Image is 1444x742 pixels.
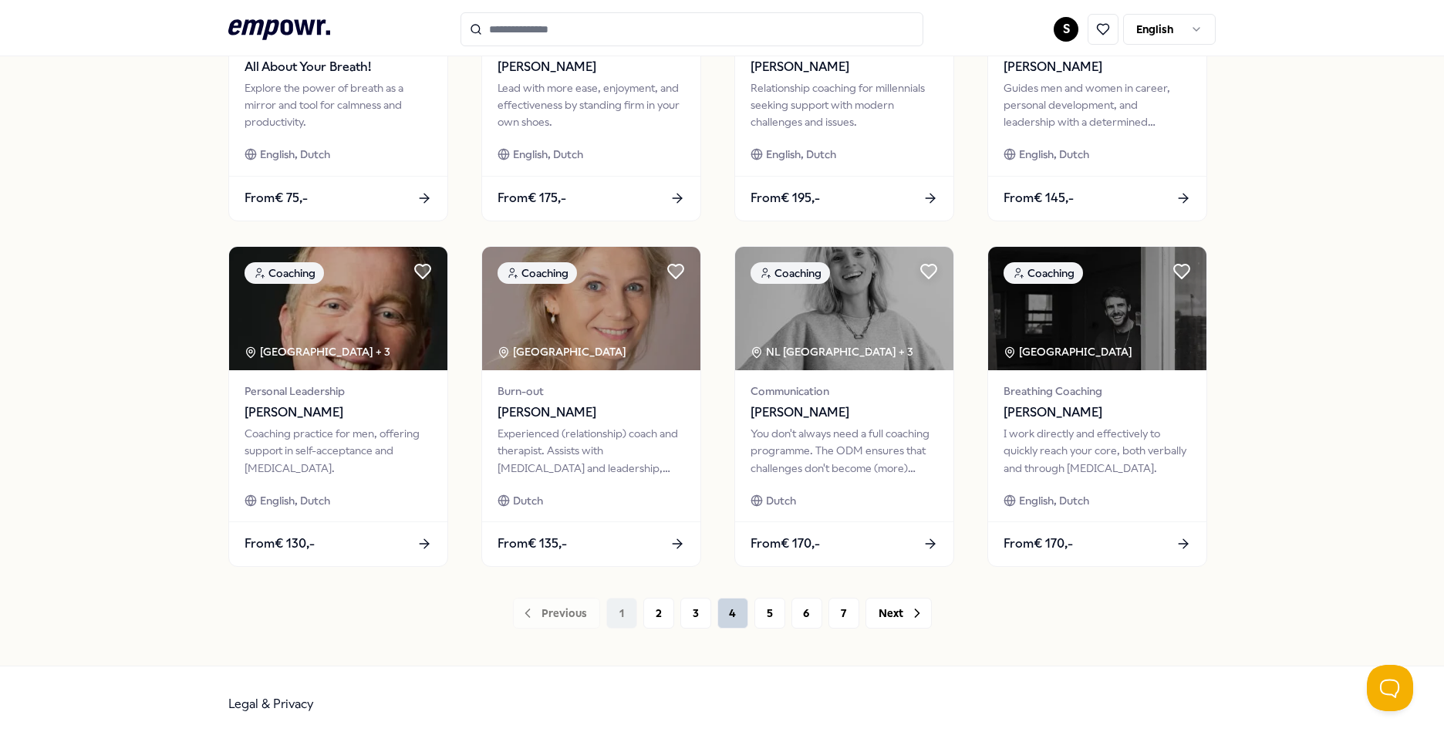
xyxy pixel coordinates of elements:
div: Relationship coaching for millennials seeking support with modern challenges and issues. [751,79,938,131]
div: [GEOGRAPHIC_DATA] + 3 [245,343,390,360]
span: Dutch [513,492,543,509]
button: 3 [680,598,711,629]
span: [PERSON_NAME] [245,403,432,423]
img: package image [988,247,1206,370]
span: From € 130,- [245,534,315,554]
span: From € 195,- [751,188,820,208]
div: Guides men and women in career, personal development, and leadership with a determined approach. [1004,79,1191,131]
span: All About Your Breath! [245,57,432,77]
span: English, Dutch [1019,492,1089,509]
button: 5 [754,598,785,629]
span: [PERSON_NAME] [751,403,938,423]
div: Coaching [751,262,830,284]
button: 6 [791,598,822,629]
div: Coaching practice for men, offering support in self-acceptance and [MEDICAL_DATA]. [245,425,432,477]
span: From € 170,- [1004,534,1073,554]
div: [GEOGRAPHIC_DATA] [1004,343,1135,360]
div: Explore the power of breath as a mirror and tool for calmness and productivity. [245,79,432,131]
input: Search for products, categories or subcategories [461,12,923,46]
div: Lead with more ease, enjoyment, and effectiveness by standing firm in your own shoes. [498,79,685,131]
a: package imageCoachingNL [GEOGRAPHIC_DATA] + 3Communication[PERSON_NAME]You don't always need a fu... [734,246,954,567]
div: Experienced (relationship) coach and therapist. Assists with [MEDICAL_DATA] and leadership, relat... [498,425,685,477]
span: English, Dutch [1019,146,1089,163]
span: Dutch [766,492,796,509]
iframe: Help Scout Beacon - Open [1367,665,1413,711]
img: package image [735,247,953,370]
span: [PERSON_NAME] [1004,403,1191,423]
button: 2 [643,598,674,629]
img: package image [482,247,700,370]
span: [PERSON_NAME] [1004,57,1191,77]
span: From € 135,- [498,534,567,554]
span: Communication [751,383,938,400]
span: English, Dutch [260,492,330,509]
a: package imageCoaching[GEOGRAPHIC_DATA] + 3Personal Leadership[PERSON_NAME]Coaching practice for m... [228,246,448,567]
span: English, Dutch [513,146,583,163]
div: Coaching [498,262,577,284]
span: English, Dutch [766,146,836,163]
div: Coaching [245,262,324,284]
span: Burn-out [498,383,685,400]
button: 4 [717,598,748,629]
span: From € 75,- [245,188,308,208]
span: English, Dutch [260,146,330,163]
div: You don't always need a full coaching programme. The ODM ensures that challenges don't become (mo... [751,425,938,477]
span: [PERSON_NAME] [751,57,938,77]
a: package imageCoaching[GEOGRAPHIC_DATA] Burn-out[PERSON_NAME]Experienced (relationship) coach and ... [481,246,701,567]
span: [PERSON_NAME] [498,57,685,77]
div: I work directly and effectively to quickly reach your core, both verbally and through [MEDICAL_DA... [1004,425,1191,477]
button: 7 [828,598,859,629]
a: Legal & Privacy [228,696,314,711]
span: From € 175,- [498,188,566,208]
button: Next [865,598,932,629]
div: NL [GEOGRAPHIC_DATA] + 3 [751,343,913,360]
span: From € 170,- [751,534,820,554]
button: S [1054,17,1078,42]
div: Coaching [1004,262,1083,284]
span: [PERSON_NAME] [498,403,685,423]
span: Personal Leadership [245,383,432,400]
span: From € 145,- [1004,188,1074,208]
div: [GEOGRAPHIC_DATA] [498,343,629,360]
img: package image [229,247,447,370]
a: package imageCoaching[GEOGRAPHIC_DATA] Breathing Coaching[PERSON_NAME]I work directly and effecti... [987,246,1207,567]
span: Breathing Coaching [1004,383,1191,400]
